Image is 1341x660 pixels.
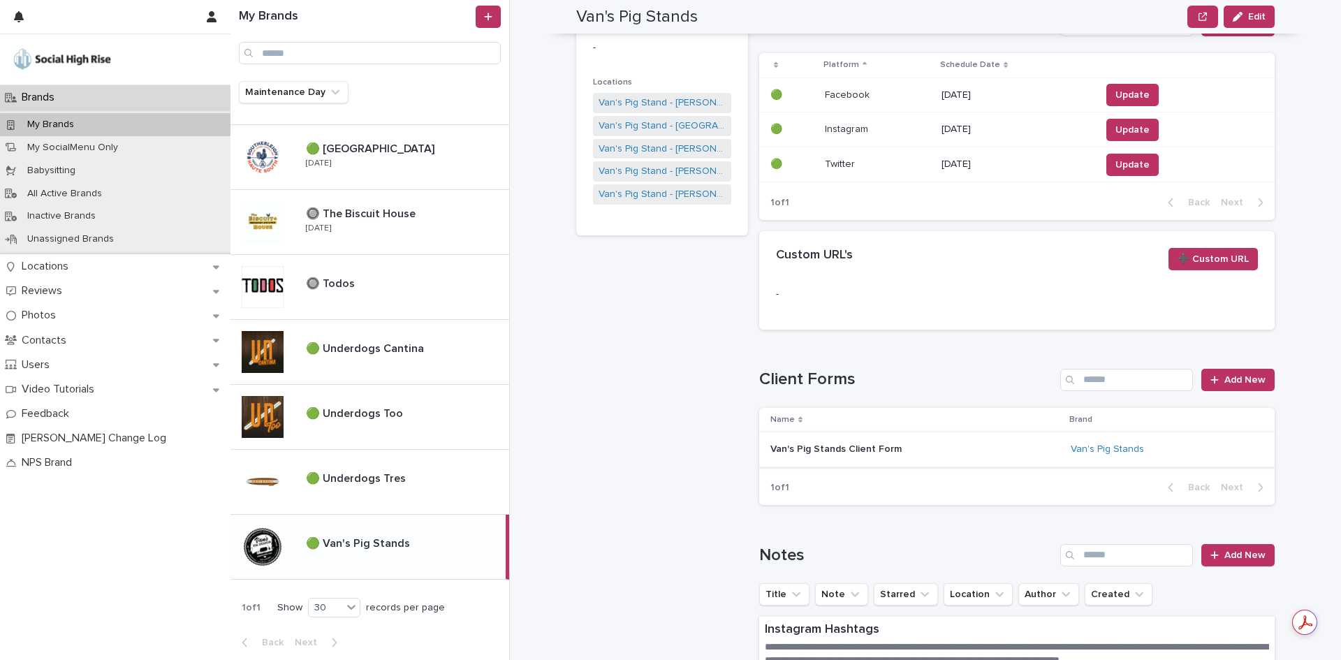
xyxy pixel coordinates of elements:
[230,320,509,385] a: 🟢 Underdogs Cantina🟢 Underdogs Cantina
[306,140,437,156] p: 🟢 [GEOGRAPHIC_DATA]
[16,309,67,322] p: Photos
[941,124,1090,135] p: [DATE]
[289,636,349,649] button: Next
[940,57,1000,73] p: Schedule Date
[1180,198,1210,207] span: Back
[1157,481,1215,494] button: Back
[759,545,1055,566] h1: Notes
[16,119,85,131] p: My Brands
[825,121,871,135] p: Instagram
[239,81,349,103] button: Maintenance Day
[239,9,473,24] h1: My Brands
[759,112,1275,147] tr: 🟢🟢 InstagramInstagram [DATE]Update
[1060,544,1193,566] input: Search
[776,287,925,302] p: -
[16,456,83,469] p: NPS Brand
[306,469,409,485] p: 🟢 Underdogs Tres
[1215,481,1275,494] button: Next
[11,45,113,73] img: o5DnuTxEQV6sW9jFYBBf
[230,385,509,450] a: 🟢 Underdogs Too🟢 Underdogs Too
[599,119,726,133] a: Van's Pig Stand - [GEOGRAPHIC_DATA]
[277,602,302,614] p: Show
[230,125,509,190] a: 🟢 [GEOGRAPHIC_DATA]🟢 [GEOGRAPHIC_DATA] [DATE]
[1221,483,1252,492] span: Next
[230,591,272,625] p: 1 of 1
[306,223,331,233] p: [DATE]
[1157,196,1215,209] button: Back
[1201,544,1275,566] a: Add New
[16,142,129,154] p: My SocialMenu Only
[230,636,289,649] button: Back
[765,622,1269,638] p: Instagram Hashtags
[306,274,358,291] p: 🔘 Todos
[306,339,427,355] p: 🟢 Underdogs Cantina
[1115,123,1150,137] span: Update
[16,91,66,104] p: Brands
[16,432,177,445] p: [PERSON_NAME] Change Log
[1168,248,1258,270] button: ➕ Custom URL
[593,78,632,87] span: Locations
[770,412,795,427] p: Name
[254,638,284,647] span: Back
[599,96,726,110] a: Van's Pig Stand - [PERSON_NAME]
[1201,369,1275,391] a: Add New
[306,205,418,221] p: 🔘 The Biscuit House
[230,450,509,515] a: 🟢 Underdogs Tres🟢 Underdogs Tres
[941,159,1090,170] p: [DATE]
[306,534,413,550] p: 🟢 Van's Pig Stands
[1085,583,1152,606] button: Created
[770,87,785,101] p: 🟢
[759,147,1275,182] tr: 🟢🟢 TwitterTwitter [DATE]Update
[309,601,342,615] div: 30
[759,186,800,220] p: 1 of 1
[1018,583,1079,606] button: Author
[306,404,406,420] p: 🟢 Underdogs Too
[759,471,800,505] p: 1 of 1
[759,78,1275,112] tr: 🟢🟢 FacebookFacebook [DATE]Update
[16,233,125,245] p: Unassigned Brands
[759,432,1275,467] tr: Van's Pig Stands Client FormVan's Pig Stands Client Form Van's Pig Stands
[1071,443,1144,455] a: Van's Pig Stands
[16,334,78,347] p: Contacts
[825,156,858,170] p: Twitter
[16,358,61,372] p: Users
[16,210,107,222] p: Inactive Brands
[1115,158,1150,172] span: Update
[16,165,87,177] p: Babysitting
[874,583,938,606] button: Starred
[1224,550,1266,560] span: Add New
[16,383,105,396] p: Video Tutorials
[295,638,325,647] span: Next
[823,57,859,73] p: Platform
[1060,369,1193,391] input: Search
[230,255,509,320] a: 🔘 Todos🔘 Todos
[16,284,73,298] p: Reviews
[1180,483,1210,492] span: Back
[366,602,445,614] p: records per page
[593,41,731,55] p: -
[599,142,726,156] a: Van's Pig Stand - [PERSON_NAME]
[941,89,1090,101] p: [DATE]
[230,190,509,255] a: 🔘 The Biscuit House🔘 The Biscuit House [DATE]
[1106,84,1159,106] button: Update
[759,583,809,606] button: Title
[576,7,698,27] h2: Van's Pig Stands
[770,121,785,135] p: 🟢
[770,441,904,455] p: Van's Pig Stands Client Form
[776,248,853,263] h2: Custom URL's
[599,187,726,202] a: Van's Pig Stand - [PERSON_NAME]
[230,515,509,580] a: 🟢 Van's Pig Stands🟢 Van's Pig Stands
[944,583,1013,606] button: Location
[306,159,331,168] p: [DATE]
[1115,88,1150,102] span: Update
[16,188,113,200] p: All Active Brands
[239,42,501,64] input: Search
[1215,196,1275,209] button: Next
[759,369,1055,390] h1: Client Forms
[770,156,785,170] p: 🟢
[815,583,868,606] button: Note
[1069,412,1092,427] p: Brand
